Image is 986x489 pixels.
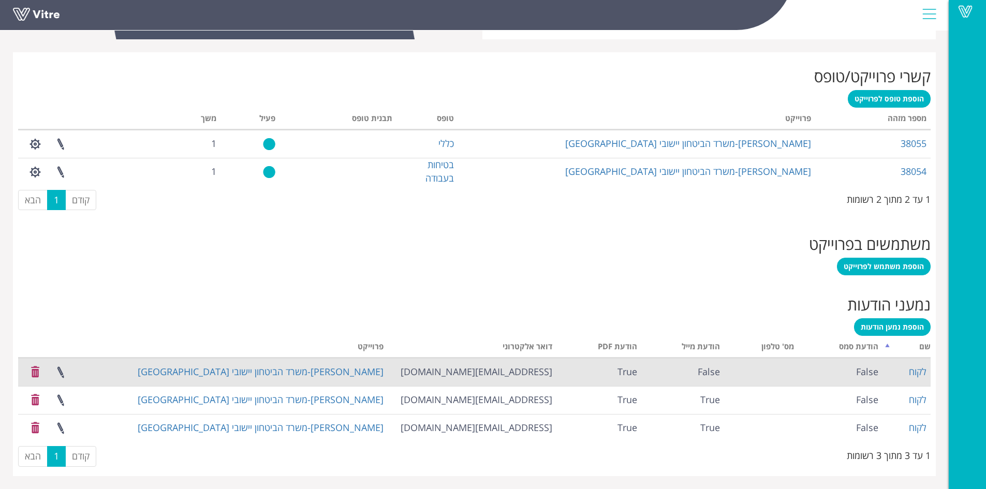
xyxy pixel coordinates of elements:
[855,94,924,103] span: הוספת טופס לפרוייקט
[641,338,725,358] th: הודעת מייל
[388,338,556,358] th: דואר אלקטרוני
[556,386,641,414] td: True
[438,137,454,150] a: כללי
[458,110,815,130] th: פרוייקט
[47,446,66,467] a: 1
[798,338,883,358] th: הודעת סמס
[279,110,396,130] th: תבנית טופס
[163,158,220,186] td: 1
[847,189,931,206] div: 1 עד 2 מתוך 2 רשומות
[798,386,883,414] td: False
[901,165,926,177] a: 38054
[396,110,458,130] th: טופס
[724,338,798,358] th: מס' טלפון
[844,261,924,271] span: הוספת משתמש לפרוייקט
[388,358,556,386] td: [EMAIL_ADDRESS][DOMAIN_NAME]
[565,165,811,177] a: [PERSON_NAME]-משרד הביטחון יישובי [GEOGRAPHIC_DATA]
[263,166,275,179] img: yes
[18,446,48,467] a: הבא
[163,110,220,130] th: משך
[138,365,384,378] a: [PERSON_NAME]-משרד הביטחון יישובי [GEOGRAPHIC_DATA]
[47,190,66,211] a: 1
[641,386,725,414] td: True
[854,318,931,336] a: הוספת נמען הודעות
[815,110,931,130] th: מספר מזהה
[138,393,384,406] a: [PERSON_NAME]-משרד הביטחון יישובי [GEOGRAPHIC_DATA]
[163,130,220,158] td: 1
[837,258,931,275] a: הוספת משתמש לפרוייקט
[556,338,641,358] th: הודעת PDF
[641,414,725,442] td: True
[861,322,924,332] span: הוספת נמען הודעות
[901,137,926,150] a: 38055
[565,137,811,150] a: [PERSON_NAME]-משרד הביטחון יישובי [GEOGRAPHIC_DATA]
[263,138,275,151] img: yes
[556,358,641,386] td: True
[18,296,931,313] h2: נמעני הודעות
[18,235,931,253] h2: משתמשים בפרוייקט
[847,445,931,463] div: 1 עד 3 מתוך 3 רשומות
[882,338,931,358] th: שם: activate to sort column descending
[848,90,931,108] a: הוספת טופס לפרוייקט
[65,446,96,467] a: קודם
[388,414,556,442] td: [EMAIL_ADDRESS][DOMAIN_NAME]
[909,365,926,378] a: לקוח
[18,68,931,85] h2: קשרי פרוייקט/טופס
[641,358,725,386] td: False
[124,338,388,358] th: פרוייקט
[909,393,926,406] a: לקוח
[138,421,384,434] a: [PERSON_NAME]-משרד הביטחון יישובי [GEOGRAPHIC_DATA]
[798,358,883,386] td: False
[798,414,883,442] td: False
[388,386,556,414] td: [EMAIL_ADDRESS][DOMAIN_NAME]
[425,158,454,184] a: בטיחות בעבודה
[556,414,641,442] td: True
[909,421,926,434] a: לקוח
[220,110,280,130] th: פעיל
[18,190,48,211] a: הבא
[65,190,96,211] a: קודם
